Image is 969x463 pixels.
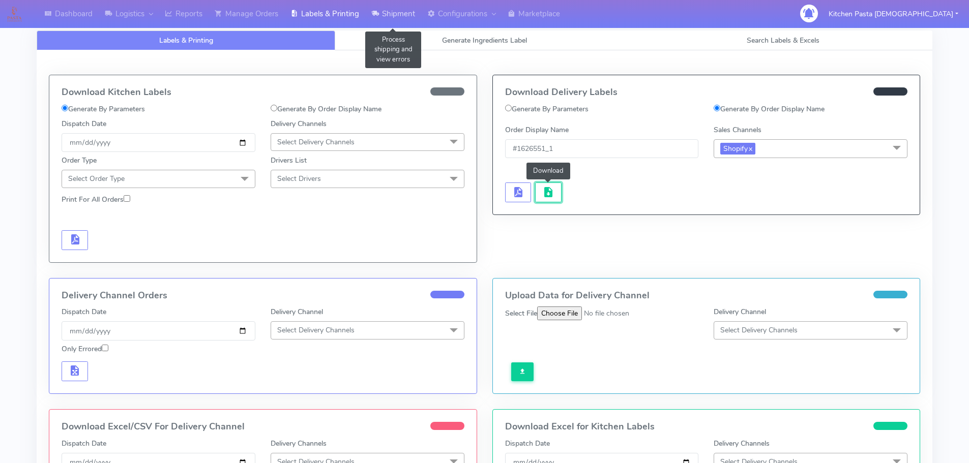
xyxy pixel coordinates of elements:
span: Labels & Printing [159,36,213,45]
span: Select Delivery Channels [720,325,798,335]
span: Select Delivery Channels [277,137,355,147]
label: Delivery Channels [271,438,327,449]
label: Delivery Channel [714,306,766,317]
label: Generate By Parameters [62,104,145,114]
h4: Delivery Channel Orders [62,291,464,301]
label: Dispatch Date [62,118,106,129]
h4: Download Kitchen Labels [62,87,464,98]
span: Shopify [720,143,755,155]
label: Drivers List [271,155,307,166]
input: Generate By Parameters [62,105,68,111]
label: Generate By Order Display Name [271,104,381,114]
label: Dispatch Date [62,306,106,317]
label: Delivery Channels [271,118,327,129]
span: Select Delivery Channels [277,325,355,335]
input: Generate By Order Display Name [271,105,277,111]
label: Generate By Order Display Name [714,104,825,114]
span: Select Order Type [68,174,125,183]
input: Print For All Orders [124,195,130,202]
input: Generate By Parameters [505,105,512,111]
label: Order Display Name [505,125,569,135]
label: Only Errored [62,344,108,354]
input: Generate By Order Display Name [714,105,720,111]
label: Order Type [62,155,97,166]
span: Search Labels & Excels [747,36,819,45]
label: Print For All Orders [62,194,130,205]
ul: Tabs [37,30,932,50]
label: Generate By Parameters [505,104,589,114]
label: Dispatch Date [505,438,550,449]
label: Delivery Channels [714,438,770,449]
label: Sales Channels [714,125,761,135]
h4: Download Excel for Kitchen Labels [505,422,908,432]
span: Select Drivers [277,174,321,183]
h4: Download Delivery Labels [505,87,908,98]
button: Kitchen Pasta [DEMOGRAPHIC_DATA] [821,4,966,24]
h4: Download Excel/CSV For Delivery Channel [62,422,464,432]
span: Generate Ingredients Label [442,36,527,45]
input: Only Errored [102,345,108,351]
label: Dispatch Date [62,438,106,449]
h4: Upload Data for Delivery Channel [505,291,908,301]
label: Delivery Channel [271,306,323,317]
label: Select File [505,308,537,319]
a: x [748,143,752,153]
